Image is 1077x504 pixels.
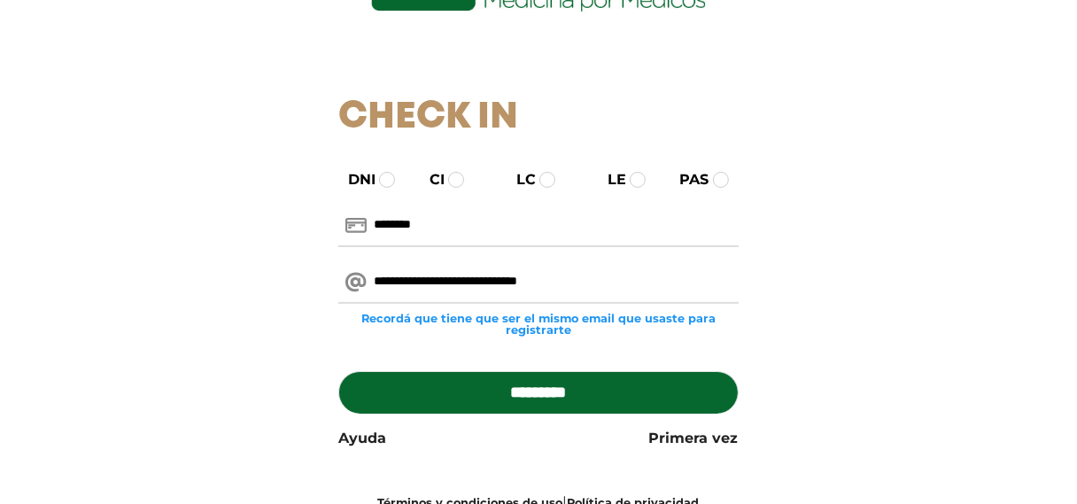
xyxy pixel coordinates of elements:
[664,169,709,190] label: PAS
[500,169,536,190] label: LC
[592,169,626,190] label: LE
[649,428,739,449] a: Primera vez
[414,169,445,190] label: CI
[332,169,376,190] label: DNI
[338,428,386,449] a: Ayuda
[338,313,738,336] small: Recordá que tiene que ser el mismo email que usaste para registrarte
[338,96,738,140] h1: Check In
